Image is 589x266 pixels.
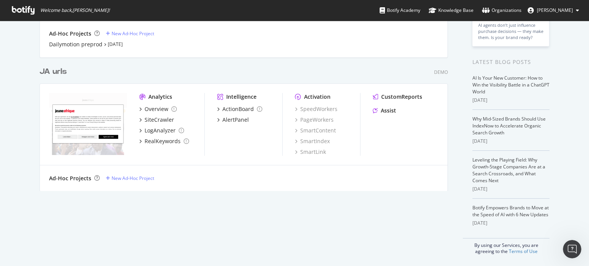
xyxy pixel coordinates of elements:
div: [DATE] [472,138,550,145]
span: Welcome back, [PERSON_NAME] ! [40,7,110,13]
span: frederic Devigne [537,7,573,13]
a: CustomReports [373,93,422,101]
a: ActionBoard [217,105,262,113]
div: Latest Blog Posts [472,58,550,66]
a: RealKeywords [139,137,189,145]
div: Knowledge Base [429,7,474,14]
a: Botify Empowers Brands to Move at the Speed of AI with 6 New Updates [472,204,549,218]
div: CustomReports [381,93,422,101]
div: ActionBoard [222,105,254,113]
a: LogAnalyzer [139,127,184,134]
a: SmartContent [295,127,336,134]
a: Leveling the Playing Field: Why Growth-Stage Companies Are at a Search Crossroads, and What Comes... [472,157,545,184]
div: LogAnalyzer [145,127,176,134]
button: [PERSON_NAME] [522,4,585,16]
div: Ad-Hoc Projects [49,175,91,182]
div: By using our Services, you are agreeing to the [463,238,550,255]
div: SiteCrawler [145,116,174,124]
div: [DATE] [472,220,550,227]
a: SpeedWorkers [295,105,337,113]
div: Assist [381,107,396,114]
div: [DATE] [472,97,550,104]
a: Dailymotion preprod [49,41,102,48]
a: PageWorkers [295,116,334,124]
a: AI Is Your New Customer: How to Win the Visibility Battle in a ChatGPT World [472,75,550,95]
a: SiteCrawler [139,116,174,124]
iframe: Intercom live chat [563,240,581,258]
a: New Ad-Hoc Project [106,30,154,37]
div: Botify Academy [380,7,420,14]
a: Assist [373,107,396,114]
div: Analytics [148,93,172,101]
div: New Ad-Hoc Project [112,175,154,181]
div: JA urls [39,66,67,77]
a: Overview [139,105,177,113]
div: Intelligence [226,93,257,101]
div: Activation [304,93,331,101]
div: AI agents don’t just influence purchase decisions — they make them. Is your brand ready? [478,22,543,41]
div: Ad-Hoc Projects [49,30,91,38]
a: JA urls [39,66,70,77]
a: Why Mid-Sized Brands Should Use IndexNow to Accelerate Organic Search Growth [472,116,546,136]
img: - JA [49,93,127,155]
a: AlertPanel [217,116,249,124]
a: SmartLink [295,148,326,156]
a: New Ad-Hoc Project [106,175,154,181]
div: AlertPanel [222,116,249,124]
div: New Ad-Hoc Project [112,30,154,37]
div: RealKeywords [145,137,181,145]
a: [DATE] [108,41,123,47]
a: Terms of Use [509,248,538,255]
div: [DATE] [472,186,550,193]
div: Organizations [482,7,522,14]
div: Demo [434,69,448,75]
div: Overview [145,105,168,113]
a: SmartIndex [295,137,330,145]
